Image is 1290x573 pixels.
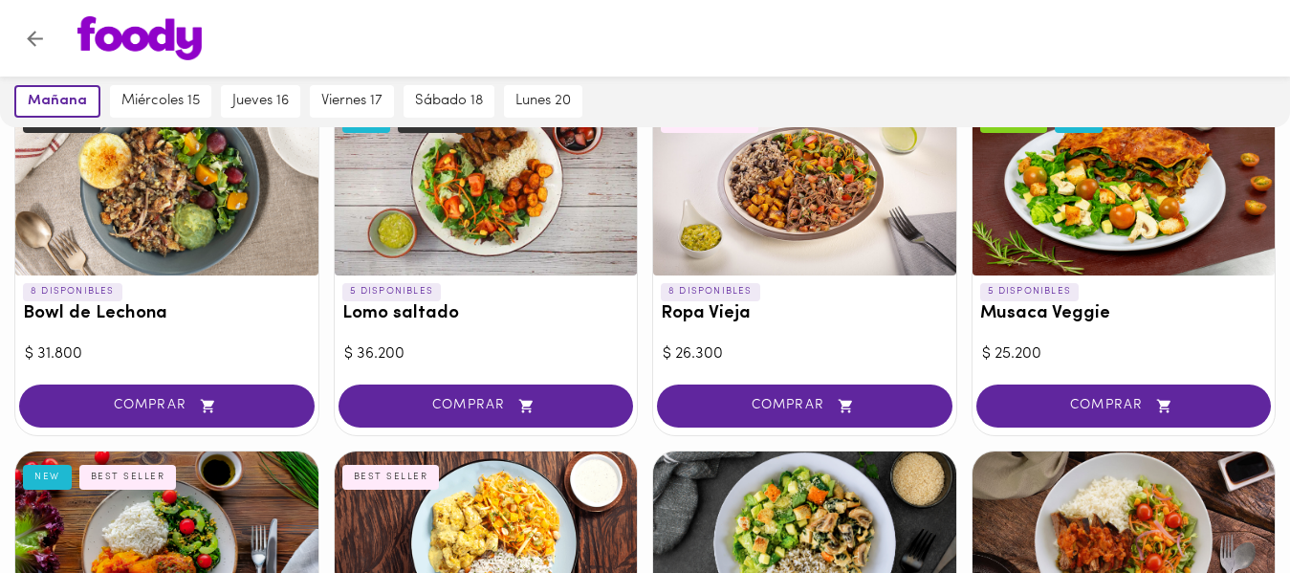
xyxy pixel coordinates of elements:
h3: Lomo saltado [342,304,630,324]
button: COMPRAR [19,385,315,428]
img: logo.png [77,16,202,60]
p: 5 DISPONIBLES [342,283,442,300]
div: Bowl de Lechona [15,94,318,275]
p: 5 DISPONIBLES [980,283,1080,300]
button: mañana [14,85,100,118]
div: Lomo saltado [335,94,638,275]
button: miércoles 15 [110,85,211,118]
div: $ 36.200 [344,343,628,365]
span: viernes 17 [321,93,383,110]
button: Volver [11,15,58,62]
div: $ 25.200 [982,343,1266,365]
div: Musaca Veggie [973,94,1276,275]
iframe: Messagebird Livechat Widget [1179,462,1271,554]
button: sábado 18 [404,85,494,118]
span: miércoles 15 [121,93,200,110]
span: mañana [28,93,87,110]
span: COMPRAR [681,398,929,414]
h3: Bowl de Lechona [23,304,311,324]
span: lunes 20 [515,93,571,110]
div: $ 26.300 [663,343,947,365]
button: COMPRAR [657,385,952,428]
button: lunes 20 [504,85,582,118]
h3: Musaca Veggie [980,304,1268,324]
p: 8 DISPONIBLES [23,283,122,300]
h3: Ropa Vieja [661,304,949,324]
button: COMPRAR [339,385,634,428]
p: 8 DISPONIBLES [661,283,760,300]
div: $ 31.800 [25,343,309,365]
span: jueves 16 [232,93,289,110]
button: COMPRAR [976,385,1272,428]
div: BEST SELLER [79,465,177,490]
div: BEST SELLER [342,465,440,490]
button: jueves 16 [221,85,300,118]
span: sábado 18 [415,93,483,110]
div: Ropa Vieja [653,94,956,275]
span: COMPRAR [362,398,610,414]
div: NEW [23,465,72,490]
button: viernes 17 [310,85,394,118]
span: COMPRAR [1000,398,1248,414]
span: COMPRAR [43,398,291,414]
